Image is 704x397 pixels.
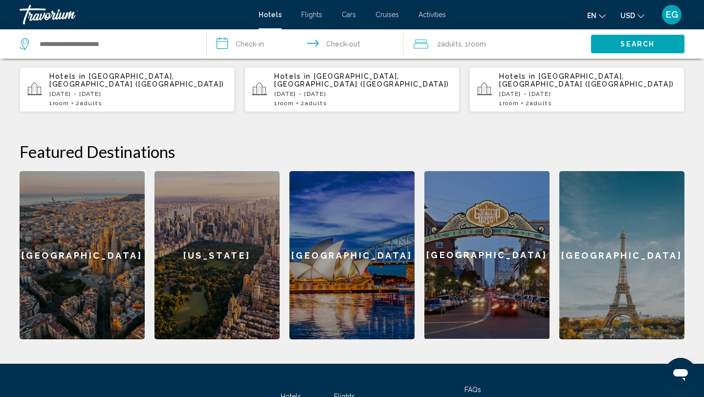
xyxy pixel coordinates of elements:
[503,100,519,107] span: Room
[301,100,327,107] span: 2
[530,100,551,107] span: Adults
[278,100,294,107] span: Room
[441,40,462,48] span: Adults
[665,358,696,389] iframe: Schaltfläche zum Öffnen des Messaging-Fensters
[499,90,677,97] p: [DATE] - [DATE]
[342,11,356,19] a: Cars
[49,90,227,97] p: [DATE] - [DATE]
[418,11,446,19] a: Activities
[468,40,486,48] span: Room
[207,29,404,59] button: Check in and out dates
[259,11,282,19] a: Hotels
[526,100,551,107] span: 2
[20,66,235,112] button: Hotels in [GEOGRAPHIC_DATA], [GEOGRAPHIC_DATA] ([GEOGRAPHIC_DATA])[DATE] - [DATE]1Room2Adults
[620,41,655,48] span: Search
[289,171,415,339] a: [GEOGRAPHIC_DATA]
[462,37,486,51] span: , 1
[469,66,684,112] button: Hotels in [GEOGRAPHIC_DATA], [GEOGRAPHIC_DATA] ([GEOGRAPHIC_DATA])[DATE] - [DATE]1Room2Adults
[76,100,102,107] span: 2
[20,142,684,161] h2: Featured Destinations
[53,100,69,107] span: Room
[301,11,322,19] a: Flights
[20,171,145,339] a: [GEOGRAPHIC_DATA]
[587,12,596,20] span: en
[80,100,102,107] span: Adults
[49,72,86,80] span: Hotels in
[499,72,536,80] span: Hotels in
[305,100,327,107] span: Adults
[154,171,280,339] a: [US_STATE]
[49,100,69,107] span: 1
[666,10,678,20] span: EG
[274,90,452,97] p: [DATE] - [DATE]
[49,72,224,88] span: [GEOGRAPHIC_DATA], [GEOGRAPHIC_DATA] ([GEOGRAPHIC_DATA])
[499,100,519,107] span: 1
[375,11,399,19] a: Cruises
[591,35,684,53] button: Search
[620,12,635,20] span: USD
[274,72,311,80] span: Hotels in
[274,72,449,88] span: [GEOGRAPHIC_DATA], [GEOGRAPHIC_DATA] ([GEOGRAPHIC_DATA])
[559,171,684,339] a: [GEOGRAPHIC_DATA]
[437,37,462,51] span: 2
[464,386,481,394] a: FAQs
[499,72,674,88] span: [GEOGRAPHIC_DATA], [GEOGRAPHIC_DATA] ([GEOGRAPHIC_DATA])
[659,4,684,25] button: User Menu
[424,171,550,339] a: [GEOGRAPHIC_DATA]
[620,8,644,22] button: Change currency
[20,5,249,24] a: Travorium
[587,8,606,22] button: Change language
[244,66,460,112] button: Hotels in [GEOGRAPHIC_DATA], [GEOGRAPHIC_DATA] ([GEOGRAPHIC_DATA])[DATE] - [DATE]1Room2Adults
[404,29,591,59] button: Travelers: 2 adults, 0 children
[274,100,294,107] span: 1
